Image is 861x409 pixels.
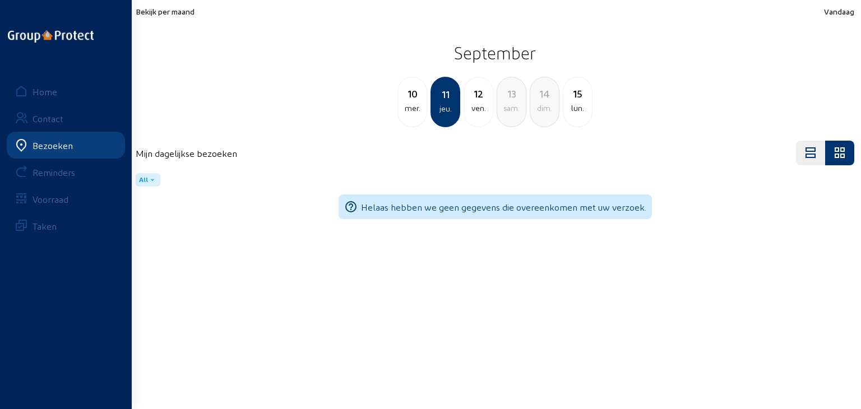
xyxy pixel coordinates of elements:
[33,221,57,231] div: Taken
[7,159,125,185] a: Reminders
[136,39,854,67] h2: September
[432,86,459,102] div: 11
[530,86,559,101] div: 14
[7,132,125,159] a: Bezoeken
[824,7,854,16] span: Vandaag
[464,86,493,101] div: 12
[139,175,148,184] span: All
[33,167,75,178] div: Reminders
[398,101,427,115] div: mer.
[136,7,195,16] span: Bekijk per maand
[398,86,427,101] div: 10
[7,185,125,212] a: Voorraad
[432,102,459,115] div: jeu.
[361,202,646,212] span: Helaas hebben we geen gegevens die overeenkomen met uw verzoek.
[563,101,592,115] div: lun.
[497,101,526,115] div: sam.
[7,78,125,105] a: Home
[344,200,358,213] mat-icon: help_outline
[530,101,559,115] div: dim.
[33,86,57,97] div: Home
[8,30,94,43] img: logo-oneline.png
[7,105,125,132] a: Contact
[33,140,73,151] div: Bezoeken
[464,101,493,115] div: ven.
[33,194,68,204] div: Voorraad
[7,212,125,239] a: Taken
[497,86,526,101] div: 13
[33,113,63,124] div: Contact
[563,86,592,101] div: 15
[136,148,237,159] h4: Mijn dagelijkse bezoeken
